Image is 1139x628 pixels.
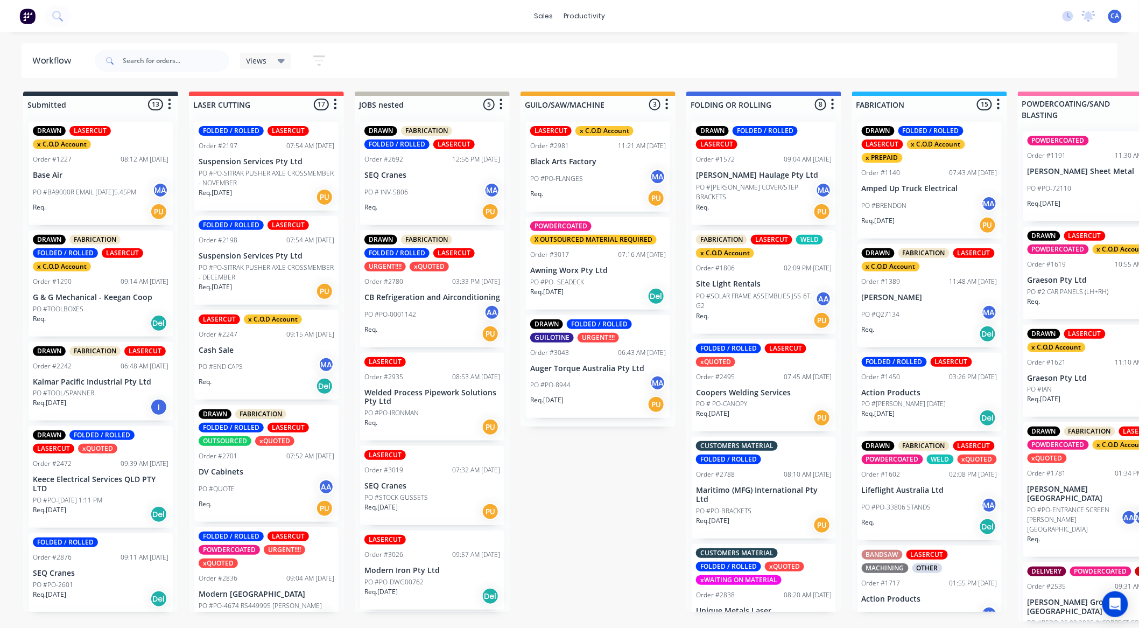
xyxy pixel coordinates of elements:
div: DRAWNFABRICATIONFOLDED / ROLLEDLASERCUTx C.O.D AccountOrder #129009:14 AM [DATE]G & G Mechanical ... [29,231,173,337]
div: CUSTOMERS MATERIAL [696,441,778,451]
div: DRAWN [862,248,895,258]
div: DRAWNFABRICATIONFOLDED / ROLLEDLASERCUTURGENT!!!!xQUOTEDOrder #278003:33 PM [DATE]CB Refrigeratio... [360,231,504,347]
div: DRAWN [862,441,895,451]
div: LASERCUT [268,220,309,230]
p: Amped Up Truck Electrical [862,184,997,193]
p: Req. [199,499,212,509]
div: FOLDED / ROLLED [199,423,264,432]
div: 07:54 AM [DATE] [286,235,334,245]
div: DRAWN [530,319,563,329]
div: URGENT!!!! [578,333,619,343]
span: CA [1111,11,1120,21]
p: Req. [364,203,377,212]
div: FABRICATION [1064,427,1115,436]
div: FOLDED / ROLLED [696,344,761,353]
p: PO # PO-CANOPY [696,399,747,409]
div: x C.O.D Account [696,248,754,258]
div: LASERCUT [69,126,111,136]
p: PO #PO-SITRAK PUSHER AXLE CROSSMEMBER - NOVEMBER [199,169,334,188]
div: PU [482,418,499,436]
div: DRAWNFOLDED / ROLLEDLASERCUTxQUOTEDOrder #247209:39 AM [DATE]Keece Electrical Services QLD PTY LT... [29,426,173,528]
div: MA [981,497,997,513]
p: [PERSON_NAME] [862,293,997,302]
div: FABRICATION [401,126,452,136]
div: PU [316,283,333,300]
div: x C.O.D Account [33,139,91,149]
div: DRAWNFABRICATIONLASERCUTx C.O.D AccountOrder #138911:48 AM [DATE][PERSON_NAME]PO #Q27134MAReq.Del [857,244,1002,347]
p: PO #PO-33806 STANDS [862,503,931,512]
div: FOLDED / ROLLED [862,357,927,367]
div: AA [1121,510,1137,526]
div: 07:32 AM [DATE] [452,465,500,475]
p: G & G Mechanical - Keegan Coop [33,293,168,302]
div: DRAWN [862,126,895,136]
div: PU [648,396,665,413]
div: I [150,399,167,416]
div: MA [152,182,168,198]
p: Req. [DATE] [530,287,564,297]
div: PU [316,500,333,517]
p: Keece Electrical Services QLD PTY LTD [33,475,168,493]
div: DRAWNFOLDED / ROLLEDLASERCUTx C.O.D Accountx PREPAIDOrder #114007:43 AM [DATE]Amped Up Truck Elec... [857,122,1002,239]
p: Req. [DATE] [33,505,66,515]
div: LASERCUT [751,235,792,245]
p: PO #2 CAR PANELS (LH+RH) [1028,287,1109,297]
p: Req. [DATE] [33,398,66,408]
div: MA [815,182,832,198]
div: x C.O.D Account [1028,343,1086,352]
p: Awning Worx Pty Ltd [530,266,666,275]
p: Suspension Services Pty Ltd [199,157,334,166]
div: x PREPAID [862,153,903,163]
div: Order #2242 [33,361,72,371]
div: DRAWNFOLDED / ROLLEDLASERCUTOrder #157209:04 AM [DATE][PERSON_NAME] Haulage Pty LtdPO #[PERSON_NA... [692,122,836,225]
div: 09:14 AM [DATE] [121,277,168,287]
div: 03:26 PM [DATE] [950,372,997,382]
div: PU [150,203,167,220]
div: Order #2197 [199,141,237,151]
div: MA [650,169,666,185]
div: FOLDED / ROLLED [567,319,632,329]
div: PU [813,517,831,534]
div: Order #2495 [696,372,735,382]
p: Cash Sale [199,346,334,355]
div: LASERCUT [364,535,406,545]
p: PO #BRENDON [862,201,907,211]
p: PO #Q27134 [862,310,900,319]
div: Order #2472 [33,459,72,469]
img: Factory [19,8,36,24]
div: PU [813,203,831,220]
div: DRAWNFABRICATIONLASERCUTOrder #224206:48 AM [DATE]Kalmar Pacific Industrial Pty LtdPO #TOOL/SPANN... [29,342,173,421]
div: PU [482,325,499,343]
div: DRAWNFABRICATIONFOLDED / ROLLEDLASERCUTOrder #269212:56 PM [DATE]SEQ CranesPO # INV-5806MAReq.PU [360,122,504,225]
div: LASERCUTOrder #293508:53 AM [DATE]Welded Process Pipework Solutions Pty LtdPO #PO-IRONMANReq.PU [360,353,504,441]
p: Req. [DATE] [1028,394,1061,404]
div: 06:43 AM [DATE] [618,348,666,358]
div: FABRICATION [69,235,121,245]
div: Order #2981 [530,141,569,151]
div: FOLDED / ROLLEDLASERCUTOrder #219707:54 AM [DATE]Suspension Services Pty LtdPO #PO-SITRAK PUSHER ... [194,122,339,211]
div: PU [482,503,499,520]
div: 09:15 AM [DATE] [286,330,334,339]
p: Req. [33,314,46,324]
div: DRAWN [1028,329,1060,339]
p: PO #END CAPS [199,362,243,372]
div: xQUOTED [410,262,449,271]
span: Views [247,55,267,66]
p: Req. [DATE] [1028,199,1061,208]
div: Order #1227 [33,155,72,164]
div: 11:48 AM [DATE] [950,277,997,287]
div: Order #1389 [862,277,901,287]
div: PU [979,217,996,234]
p: PO #SOLAR FRAME ASSEMBLIES JSS-6T-G2 [696,291,815,311]
div: FOLDED / ROLLED [364,139,430,149]
p: Base Air [33,171,168,180]
div: LASERCUTx C.O.D AccountOrder #298111:21 AM [DATE]Black Arts FactoryPO #PO-FLANGESMAReq.PU [526,122,670,212]
div: DRAWN [33,430,66,440]
div: x C.O.D Account [575,126,634,136]
p: PO #PO- SEADECK [530,277,584,287]
div: LASERCUT [1064,329,1106,339]
p: Req. [862,518,875,527]
div: Del [979,518,996,535]
p: Req. [DATE] [530,395,564,405]
p: DV Cabinets [199,467,334,477]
